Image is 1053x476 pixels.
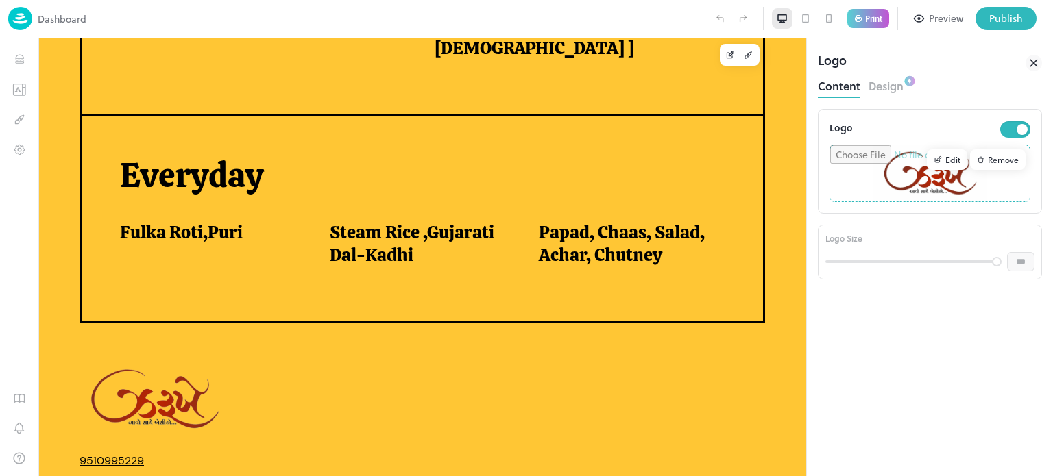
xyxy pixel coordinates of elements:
[291,183,468,227] span: Steam Rice ,Gujarati Dal-Kadhi
[830,121,853,138] p: Logo
[818,75,860,94] button: Content
[41,317,196,408] img: 17176603790935aougypbbjw.PNG%3Ft%3D1717660372586
[701,8,719,25] button: Design
[906,7,971,30] button: Preview
[818,51,847,75] div: Logo
[976,7,1037,30] button: Publish
[82,116,694,158] p: Everyday
[38,12,86,26] p: Dashboard
[683,8,701,25] button: Edit
[708,7,731,30] label: Undo (Ctrl + Z)
[989,11,1023,26] div: Publish
[865,14,882,23] p: Print
[731,7,755,30] label: Redo (Ctrl + Y)
[82,183,204,205] span: Fulka Roti,Puri
[825,232,862,245] p: Logo Size
[500,183,677,227] span: Papad, Chaas, Salad, Achar, Chutney
[929,11,963,26] div: Preview
[927,149,967,170] div: Edit
[970,149,1026,170] div: Remove
[869,75,904,94] button: Design
[8,7,32,30] img: logo-86c26b7e.jpg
